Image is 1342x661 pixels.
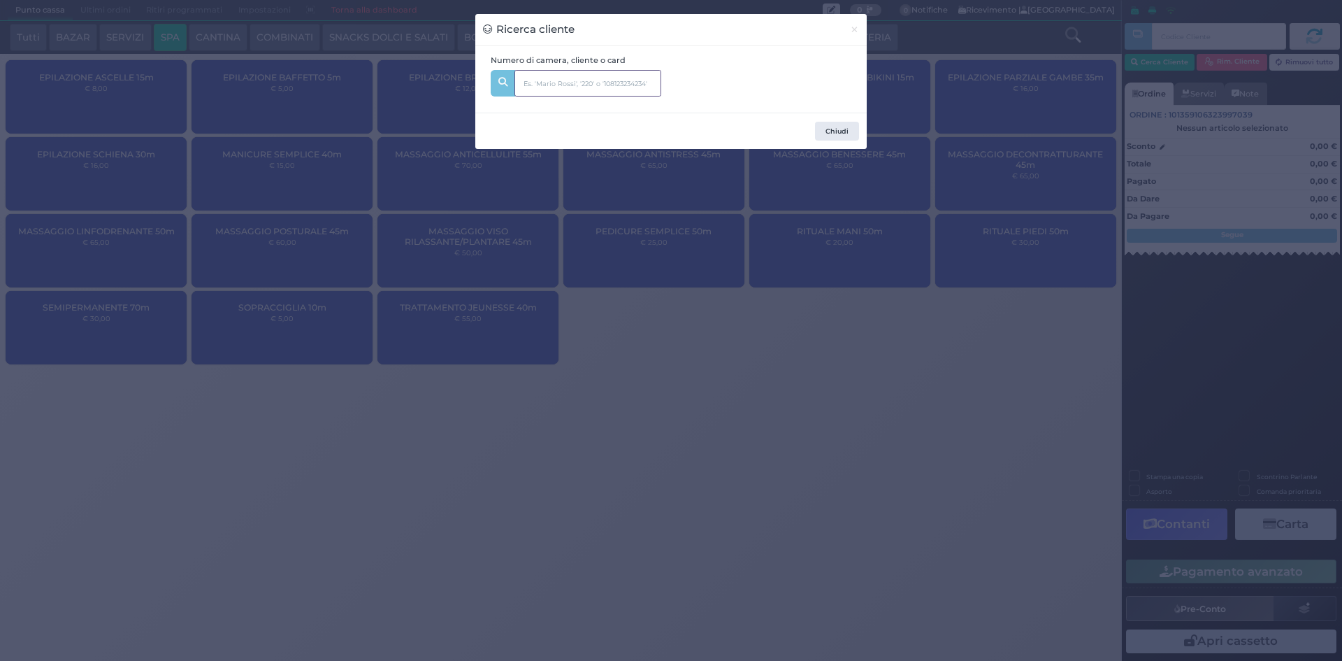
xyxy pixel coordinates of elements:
span: × [850,22,859,37]
button: Chiudi [842,14,867,45]
label: Numero di camera, cliente o card [491,55,626,66]
h3: Ricerca cliente [483,22,575,38]
input: Es. 'Mario Rossi', '220' o '108123234234' [514,70,661,97]
button: Chiudi [815,122,859,141]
